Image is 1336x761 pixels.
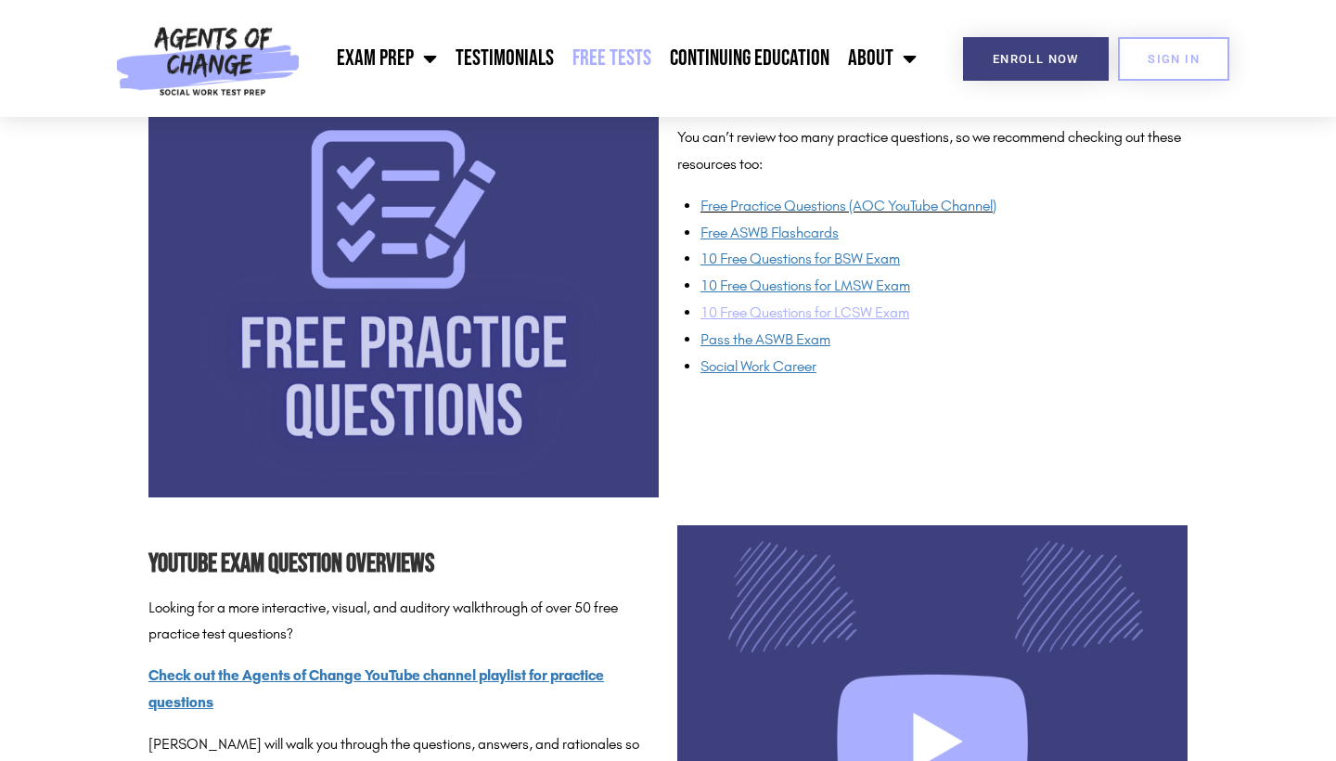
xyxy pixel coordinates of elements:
a: Continuing Education [661,35,839,82]
a: Check out the Agents of Change YouTube channel playlist for practice questions [148,666,604,711]
a: Testimonials [446,35,563,82]
a: Free Practice Questions (AOC YouTube Channel) [700,197,996,214]
nav: Menu [309,35,927,82]
a: Free Tests [563,35,661,82]
span: Enroll Now [993,53,1079,65]
span: Pass the ASWB Exam [700,330,830,348]
a: Free ASWB Flashcards [700,224,839,241]
a: 10 Free Questions for LCSW Exam [700,303,909,321]
a: Enroll Now [963,37,1109,81]
h2: YouTube Exam Question Overviews [148,544,659,586]
a: 10 Free Questions for LMSW Exam [700,277,910,294]
a: About [839,35,926,82]
a: 10 Free Questions for BSW Exam [700,250,900,267]
a: Pass the ASWB Exam [700,330,834,348]
span: SIGN IN [1148,53,1200,65]
p: You can’t review too many practice questions, so we recommend checking out these resources too: [677,124,1188,178]
p: Looking for a more interactive, visual, and auditory walkthrough of over 50 free practice test qu... [148,595,659,649]
a: Exam Prep [328,35,446,82]
a: SIGN IN [1118,37,1229,81]
a: Social Work Career [700,357,816,375]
